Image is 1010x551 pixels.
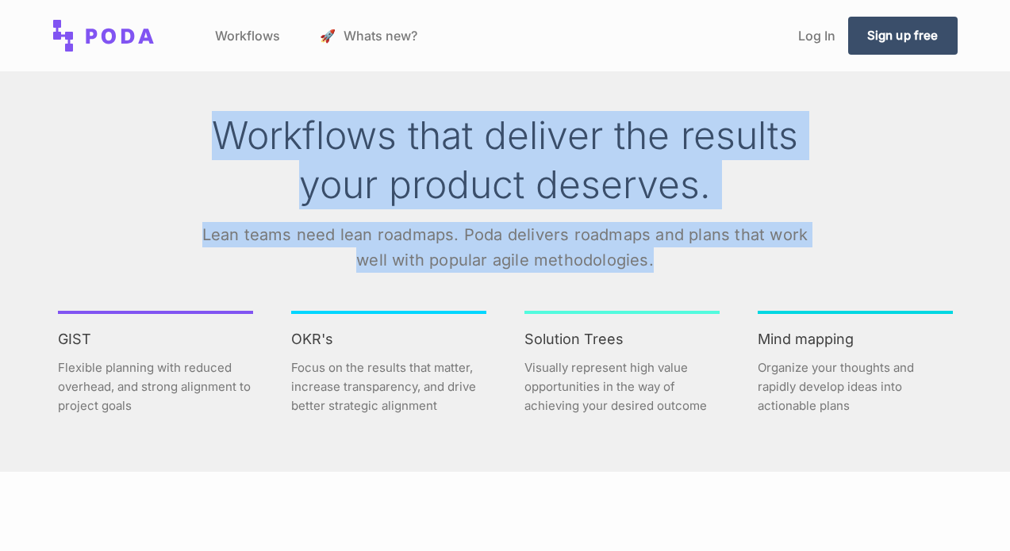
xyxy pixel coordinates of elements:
a: OKR'sFocus on the results that matter, increase transparency, and drive better strategic alignment [272,292,505,446]
p: Visually represent high value opportunities in the way of achieving your desired outcome [524,358,720,415]
a: Mind mappingOrganize your thoughts and rapidly develop ideas into actionable plans [739,292,972,446]
p: Lean teams need lean roadmaps. Poda delivers roadmaps and plans that work well with popular agile... [188,222,823,273]
a: Log In [785,6,848,66]
h3: OKR's [291,330,486,348]
a: launch Whats new? [307,6,430,66]
a: GISTFlexible planning with reduced overhead, and strong alignment to project goals [39,292,272,446]
h3: GIST [58,330,253,348]
img: Poda: Opportunity solution trees [53,20,155,52]
h1: Workflows that deliver the results your product deserves. [188,111,823,210]
a: Solution TreesVisually represent high value opportunities in the way of achieving your desired ou... [505,292,739,446]
h3: Mind mapping [758,330,953,348]
a: Sign up free [848,17,958,55]
p: Flexible planning with reduced overhead, and strong alignment to project goals [58,358,253,415]
a: Workflows [202,6,293,66]
h3: Solution Trees [524,330,720,348]
p: Organize your thoughts and rapidly develop ideas into actionable plans [758,358,953,415]
span: launch [320,23,340,48]
p: Focus on the results that matter, increase transparency, and drive better strategic alignment [291,358,486,415]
